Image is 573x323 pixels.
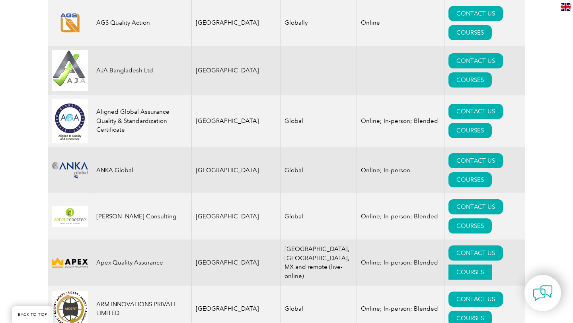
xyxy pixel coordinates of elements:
img: cdfe6d45-392f-f011-8c4d-000d3ad1ee32-logo.png [52,256,88,269]
a: COURSES [448,265,492,280]
a: CONTACT US [448,292,503,307]
img: e8128bb3-5a91-eb11-b1ac-002248146a66-logo.png [52,13,88,33]
img: 049e7a12-d1a0-ee11-be37-00224893a058-logo.jpg [52,99,88,143]
a: COURSES [448,172,492,187]
td: AJA Bangladesh Ltd [92,46,192,95]
img: e9ac0e2b-848c-ef11-8a6a-00224810d884-logo.jpg [52,50,88,91]
img: 4c453107-f848-ef11-a316-002248944286-logo.png [52,206,88,227]
td: [GEOGRAPHIC_DATA] [192,46,281,95]
td: Online; In-person; Blended [357,193,444,239]
td: [GEOGRAPHIC_DATA] [192,147,281,193]
a: CONTACT US [448,199,503,214]
td: [GEOGRAPHIC_DATA] [192,193,281,239]
a: CONTACT US [448,245,503,261]
img: c09c33f4-f3a0-ea11-a812-000d3ae11abd-logo.png [52,162,88,179]
td: Global [280,95,357,147]
td: Online; In-person [357,147,444,193]
a: COURSES [448,72,492,88]
td: [GEOGRAPHIC_DATA], [GEOGRAPHIC_DATA], MX and remote (live-online) [280,239,357,286]
td: Aligned Global Assurance Quality & Standardization Certificate [92,95,192,147]
a: COURSES [448,123,492,138]
td: Apex Quality Assurance [92,239,192,286]
img: contact-chat.png [533,283,553,303]
a: CONTACT US [448,104,503,119]
img: en [561,3,571,11]
td: Global [280,147,357,193]
a: CONTACT US [448,153,503,168]
a: BACK TO TOP [12,306,53,323]
td: Online; In-person; Blended [357,95,444,147]
a: CONTACT US [448,6,503,21]
td: [GEOGRAPHIC_DATA] [192,239,281,286]
a: COURSES [448,218,492,233]
a: COURSES [448,25,492,40]
td: [PERSON_NAME] Consulting [92,193,192,239]
td: Online; In-person; Blended [357,239,444,286]
td: ANKA Global [92,147,192,193]
a: CONTACT US [448,53,503,68]
td: Global [280,193,357,239]
td: [GEOGRAPHIC_DATA] [192,95,281,147]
